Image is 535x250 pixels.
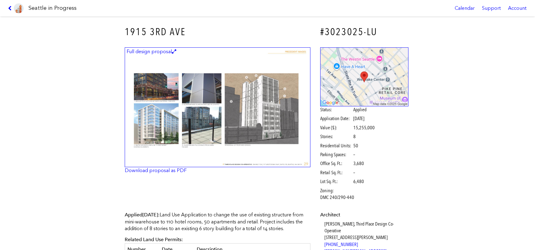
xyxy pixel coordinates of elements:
[320,187,352,194] span: Zoning:
[14,3,24,13] img: favicon-96x96.png
[353,116,364,121] span: [DATE]
[28,4,77,12] h1: Seattle in Progress
[125,47,310,167] img: 29.jpg
[320,106,352,113] span: Status:
[125,25,310,39] h3: 1915 3RD AVE
[320,194,354,201] span: DMC 240/290-440
[353,124,375,131] span: 15,255,000
[353,106,366,113] span: Applied
[353,178,364,185] span: 6,480
[320,124,352,131] span: Value ($):
[126,48,177,55] figcaption: Full design proposal
[142,212,158,218] span: [DATE]
[125,47,310,167] a: Full design proposal
[320,160,352,167] span: Office Sq. Ft.:
[320,178,352,185] span: Lot Sq. Ft.:
[353,142,358,149] span: 50
[320,133,352,140] span: Stories:
[320,25,409,39] h4: #3023025-LU
[320,47,409,106] img: staticmap
[353,169,355,176] span: –
[125,211,310,232] p: Land Use Application to change the use of existing structure from mini-warehouse to 110 hotel roo...
[320,151,352,158] span: Parking Spaces:
[320,169,352,176] span: Retail Sq. Ft.:
[125,212,160,218] span: Applied :
[320,142,352,149] span: Residential Units:
[320,115,352,122] span: Application Date:
[353,133,356,140] span: 8
[324,241,358,247] a: [PHONE_NUMBER]
[353,151,355,158] span: –
[320,211,409,218] dt: Architect
[353,160,364,167] span: 3,680
[125,167,187,173] a: Download proposal as PDF
[125,237,183,242] span: Related Land Use Permits:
